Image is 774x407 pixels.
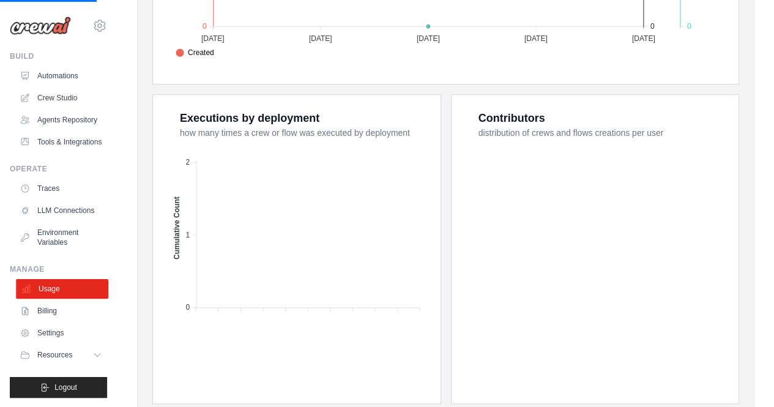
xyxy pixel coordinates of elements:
img: Logo [10,17,71,35]
tspan: 0 [650,22,655,31]
tspan: [DATE] [632,34,655,43]
a: Settings [15,323,107,343]
a: Automations [15,66,107,86]
a: Tools & Integrations [15,132,107,152]
dt: how many times a crew or flow was executed by deployment [180,127,426,139]
tspan: 1 [185,231,190,239]
a: Billing [15,301,107,321]
button: Resources [15,345,107,365]
a: LLM Connections [15,201,107,220]
tspan: 0 [203,22,207,31]
div: Build [10,51,107,61]
tspan: [DATE] [309,34,332,43]
tspan: [DATE] [201,34,225,43]
tspan: [DATE] [524,34,548,43]
div: Contributors [478,110,545,127]
tspan: 0 [687,22,691,31]
div: Operate [10,164,107,174]
tspan: 2 [185,158,190,166]
span: Resources [37,350,72,360]
a: Environment Variables [15,223,107,252]
span: Created [176,47,214,58]
a: Traces [15,179,107,198]
a: Crew Studio [15,88,107,108]
tspan: [DATE] [417,34,440,43]
div: Executions by deployment [180,110,319,127]
a: Agents Repository [15,110,107,130]
span: Logout [54,383,77,392]
text: Cumulative Count [173,196,181,260]
a: Usage [16,279,108,299]
dt: distribution of crews and flows creations per user [478,127,724,139]
button: Logout [10,377,107,398]
tspan: 0 [185,303,190,312]
div: Manage [10,264,107,274]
